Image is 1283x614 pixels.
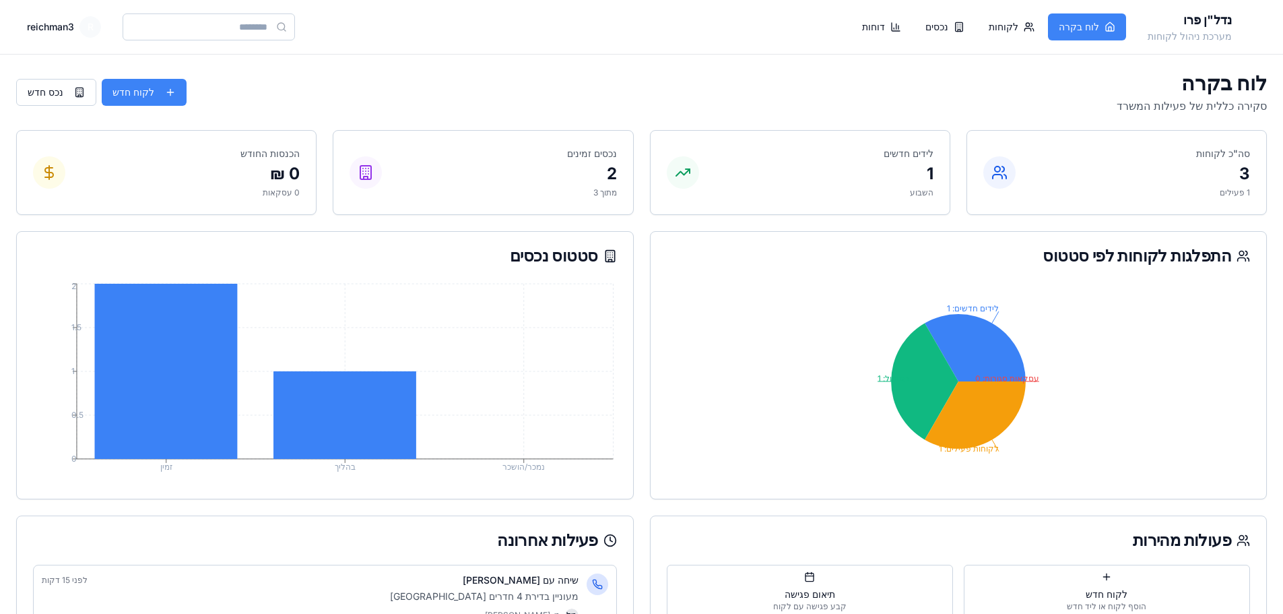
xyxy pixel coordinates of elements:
tspan: בהליך [335,462,356,472]
tspan: 0.5 [71,410,84,420]
h4: שיחה עם [PERSON_NAME] [463,574,579,587]
p: 0 עסקאות [240,187,300,198]
button: לקוח חדש [102,79,187,106]
p: לידים חדשים [884,147,933,160]
p: סה"כ לקוחות [1196,147,1250,160]
span: לוח בקרה [1059,20,1099,34]
div: לקוח חדש [1067,588,1146,601]
p: נכסים זמינים [567,147,617,160]
span: נכסים [925,20,948,34]
tspan: עסקאות סגורות: 0 [975,373,1039,383]
tspan: 1.5 [71,322,81,332]
span: דוחות [862,20,885,34]
span: reichman3 [27,21,74,32]
span: לקוחות [989,20,1018,34]
button: נכס חדש [16,79,96,106]
tspan: 0 [71,454,77,464]
p: מערכת ניהול לקוחות [1148,30,1232,43]
p: הכנסות החודש [240,147,300,160]
p: 1 [884,163,933,185]
tspan: 1 [71,366,75,376]
div: פעולות מהירות [667,532,1251,549]
button: לקוחות [978,13,1045,40]
span: R [79,16,101,38]
button: דוחות [851,13,912,40]
p: ‏0 ‏₪ [240,163,300,185]
tspan: בטיפול: 1 [878,373,909,383]
tspan: לידים חדשים: 1 [947,303,999,313]
div: קבע פגישה עם לקוח [773,601,847,612]
p: סקירה כללית של פעילות המשרד [1117,98,1267,114]
tspan: זמין [160,462,172,472]
p: מתוך 3 [567,187,617,198]
p: מעוניין בדירת 4 חדרים [GEOGRAPHIC_DATA] [42,590,579,603]
tspan: נמכר/הושכר [502,462,545,472]
p: השבוע [884,187,933,198]
div: תיאום פגישה [773,588,847,601]
div: פעילות אחרונה [33,532,617,549]
tspan: 2 [71,281,76,291]
button: לוח בקרה [1048,13,1126,40]
div: התפלגות לקוחות לפי סטטוס [667,248,1251,264]
span: לפני 15 דקות [42,575,88,586]
tspan: לקוחות פעילים: 1 [939,443,999,454]
button: Rreichman3 [16,13,112,40]
p: 2 [567,163,617,185]
h1: לוח בקרה [1117,71,1267,95]
h2: נדל"ן פרו [1148,11,1232,30]
button: נכסים [915,13,975,40]
div: סטטוס נכסים [33,248,617,264]
p: 3 [1196,163,1250,185]
p: 1 פעילים [1196,187,1250,198]
div: הוסף לקוח או ליד חדש [1067,601,1146,612]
